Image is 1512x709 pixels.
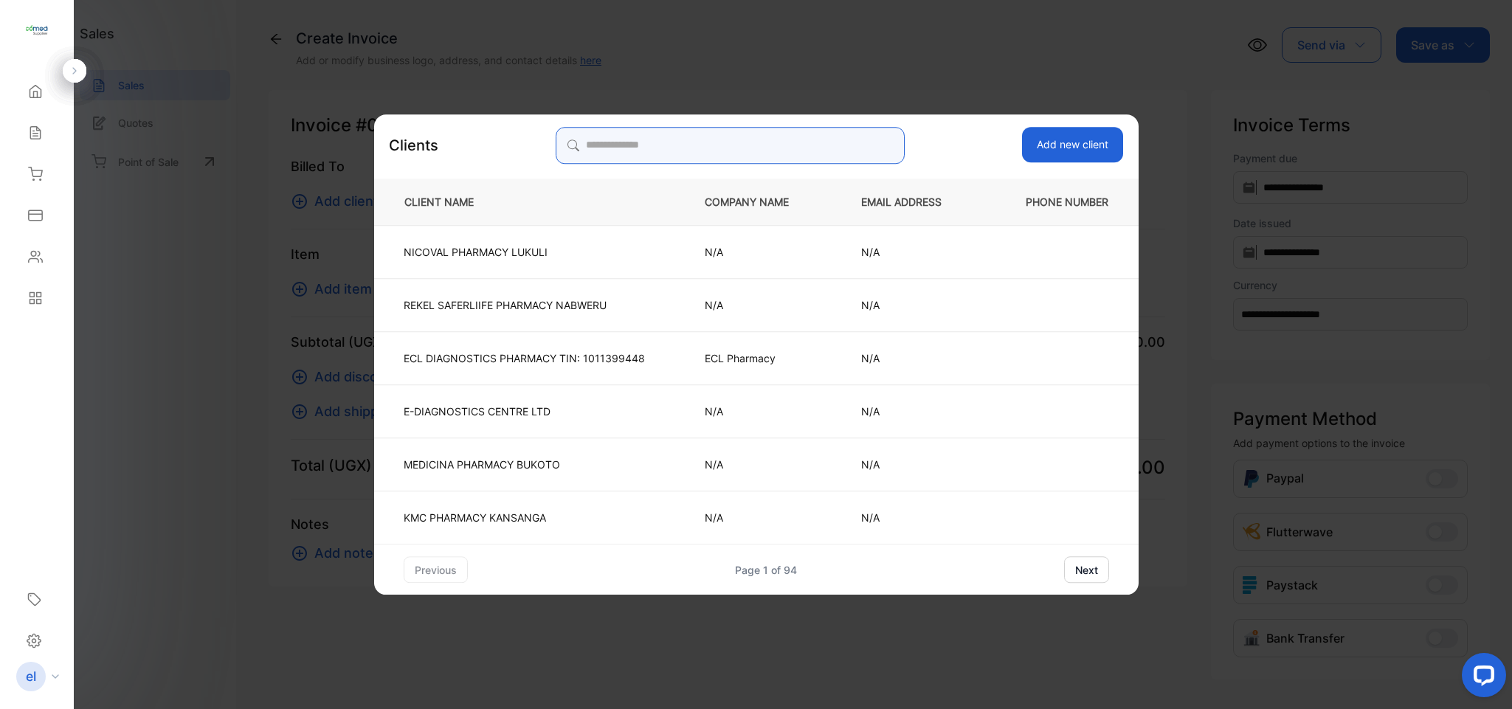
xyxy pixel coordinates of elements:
p: N/A [861,244,965,260]
p: N/A [861,457,965,472]
p: KMC PHARMACY KANSANGA [404,510,645,525]
p: N/A [861,404,965,419]
p: el [26,667,36,686]
img: logo [26,19,48,41]
p: N/A [705,457,812,472]
p: N/A [705,244,812,260]
p: N/A [861,297,965,313]
p: CLIENT NAME [398,194,656,210]
p: N/A [861,510,965,525]
p: COMPANY NAME [705,194,812,210]
p: PHONE NUMBER [1014,194,1114,210]
p: N/A [861,350,965,366]
p: N/A [705,404,812,419]
iframe: LiveChat chat widget [1450,647,1512,709]
p: EMAIL ADDRESS [861,194,965,210]
p: N/A [705,297,812,313]
div: Page 1 of 94 [735,562,797,578]
button: previous [404,556,468,583]
p: N/A [705,510,812,525]
p: NICOVAL PHARMACY LUKULI [404,244,645,260]
p: ECL DIAGNOSTICS PHARMACY TIN: 1011399448 [404,350,645,366]
p: MEDICINA PHARMACY BUKOTO [404,457,645,472]
button: next [1064,556,1109,583]
p: REKEL SAFERLIIFE PHARMACY NABWERU [404,297,645,313]
p: E-DIAGNOSTICS CENTRE LTD [404,404,645,419]
p: Clients [389,134,438,156]
p: ECL Pharmacy [705,350,812,366]
button: Add new client [1022,127,1123,162]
